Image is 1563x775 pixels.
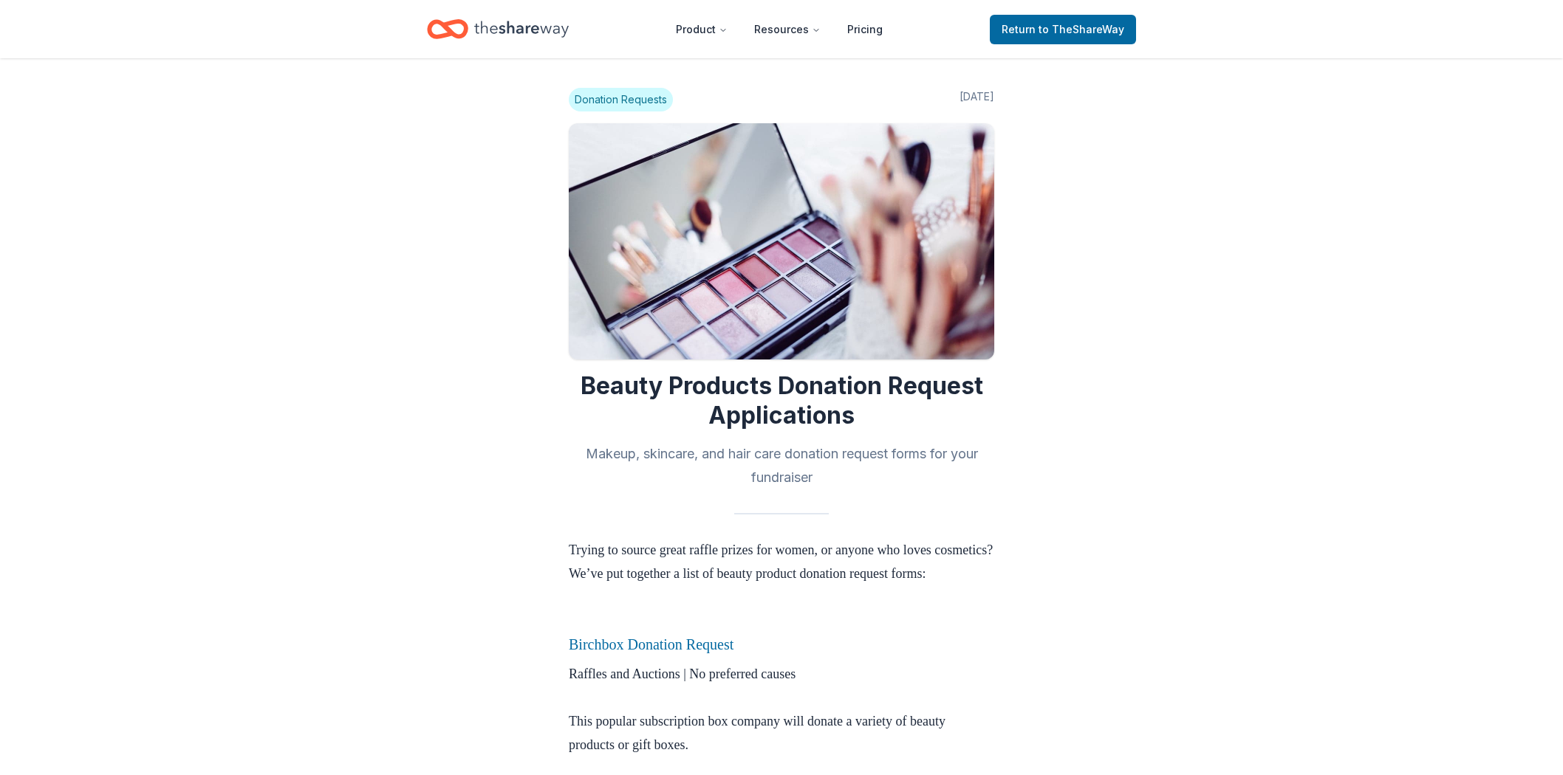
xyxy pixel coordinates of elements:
[569,636,733,652] a: Birchbox Donation Request
[960,88,994,111] span: [DATE]
[1002,21,1124,38] span: Return
[569,123,994,359] img: Image for Beauty Products Donation Request Applications
[664,15,739,44] button: Product
[569,88,673,111] span: Donation Requests
[742,15,832,44] button: Resources
[569,538,994,585] p: Trying to source great raffle prizes for women, or anyone who loves cosmetics? We’ve put together...
[427,12,569,46] a: Home
[664,12,895,46] nav: Main
[569,442,994,489] h2: Makeup, skincare, and hair care donation request forms for your fundraiser
[835,15,895,44] a: Pricing
[569,371,994,430] h1: Beauty Products Donation Request Applications
[1039,23,1124,35] span: to TheShareWay
[990,15,1136,44] a: Returnto TheShareWay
